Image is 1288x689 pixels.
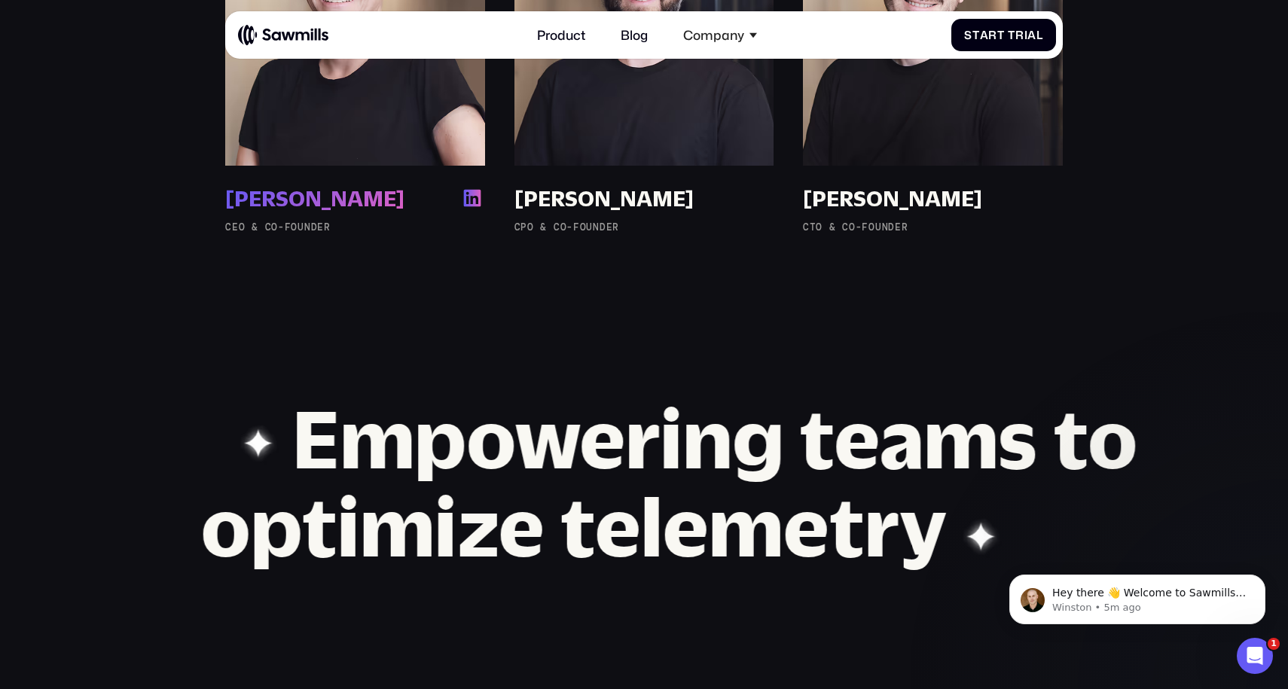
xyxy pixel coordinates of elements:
span: T [1008,29,1015,42]
span: r [988,29,997,42]
div: Company [674,18,767,53]
span: r [1015,29,1024,42]
div: Empowering teams to [233,394,1195,483]
span: t [972,29,980,42]
div: [PERSON_NAME] [225,185,404,212]
div: Company [683,27,744,43]
iframe: Intercom live chat [1237,638,1273,674]
span: a [1027,29,1036,42]
span: 1 [1268,638,1280,650]
span: S [964,29,972,42]
iframe: Intercom notifications message [987,543,1288,648]
a: Product [528,18,596,53]
div: optimize telemetry [142,482,1005,571]
span: l [1036,29,1043,42]
span: a [980,29,989,42]
span: t [997,29,1005,42]
a: Blog [612,18,658,53]
span: i [1024,29,1028,42]
div: CTO & Co-Founder [803,221,1063,233]
a: StartTrial [951,19,1056,52]
div: CPO & Co-Founder [514,221,774,233]
div: CEO & Co-Founder [225,221,485,233]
